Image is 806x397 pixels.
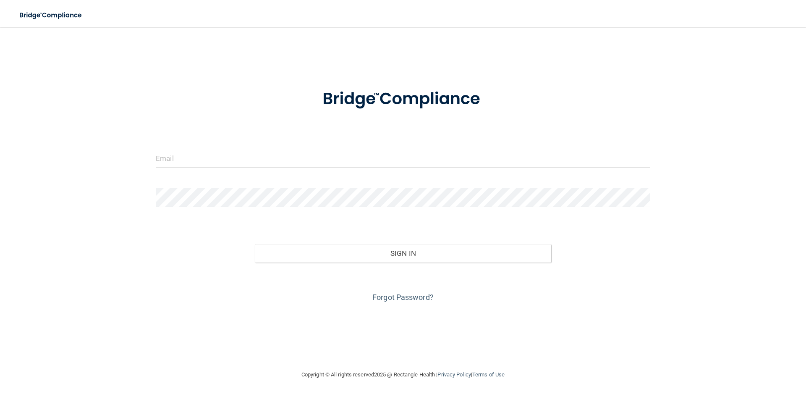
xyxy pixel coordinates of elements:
[305,77,501,121] img: bridge_compliance_login_screen.278c3ca4.svg
[156,149,650,168] input: Email
[13,7,90,24] img: bridge_compliance_login_screen.278c3ca4.svg
[255,244,552,263] button: Sign In
[437,371,471,378] a: Privacy Policy
[250,361,556,388] div: Copyright © All rights reserved 2025 @ Rectangle Health | |
[372,293,434,302] a: Forgot Password?
[472,371,505,378] a: Terms of Use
